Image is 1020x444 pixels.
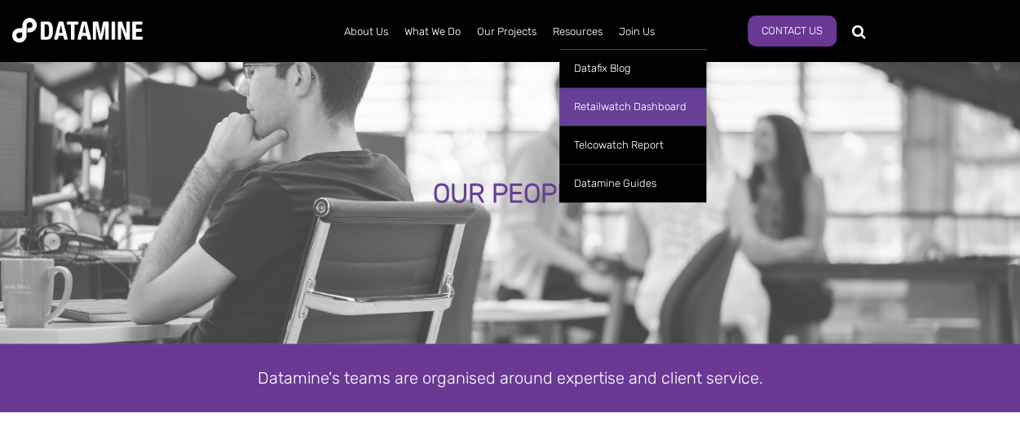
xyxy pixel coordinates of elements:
[258,368,763,388] span: Datamine's teams are organised around expertise and client service.
[748,16,837,47] a: Contact Us
[545,11,611,53] a: Resources
[559,87,706,126] a: Retailwatch Dashboard
[559,49,706,87] a: Datafix Blog
[12,18,143,42] img: Datamine
[469,11,545,53] a: Our Projects
[336,11,396,53] a: About Us
[611,11,663,53] a: Join Us
[559,164,706,202] a: Datamine Guides
[396,11,469,53] a: What We Do
[123,180,898,209] div: OUR PEOPLE
[559,126,706,164] a: Telcowatch Report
